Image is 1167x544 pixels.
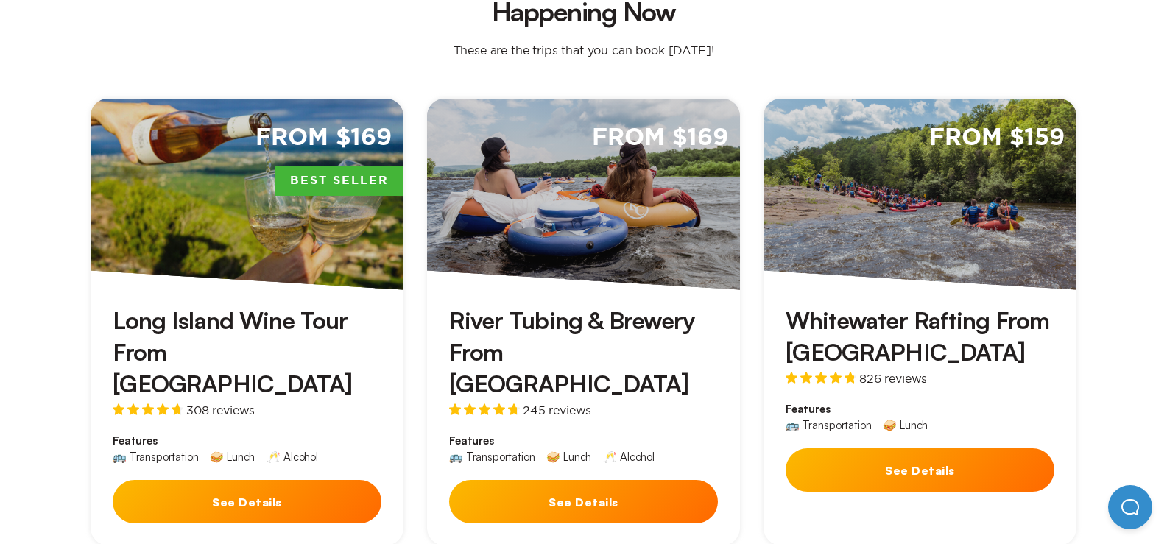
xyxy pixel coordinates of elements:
[113,434,381,448] span: Features
[786,448,1054,492] button: See Details
[786,402,1054,417] span: Features
[929,122,1065,154] span: From $159
[186,404,255,416] span: 308 reviews
[267,451,318,462] div: 🥂 Alcohol
[210,451,255,462] div: 🥪 Lunch
[255,122,392,154] span: From $169
[113,305,381,400] h3: Long Island Wine Tour From [GEOGRAPHIC_DATA]
[786,420,871,431] div: 🚌 Transportation
[786,305,1054,368] h3: Whitewater Rafting From [GEOGRAPHIC_DATA]
[275,166,403,197] span: Best Seller
[449,305,718,400] h3: River Tubing & Brewery From [GEOGRAPHIC_DATA]
[113,451,198,462] div: 🚌 Transportation
[449,434,718,448] span: Features
[523,404,591,416] span: 245 reviews
[1108,485,1152,529] iframe: Help Scout Beacon - Open
[449,451,535,462] div: 🚌 Transportation
[592,122,728,154] span: From $169
[546,451,591,462] div: 🥪 Lunch
[439,43,729,57] p: These are the trips that you can book [DATE]!
[883,420,928,431] div: 🥪 Lunch
[859,372,927,384] span: 826 reviews
[603,451,655,462] div: 🥂 Alcohol
[113,480,381,523] button: See Details
[449,480,718,523] button: See Details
